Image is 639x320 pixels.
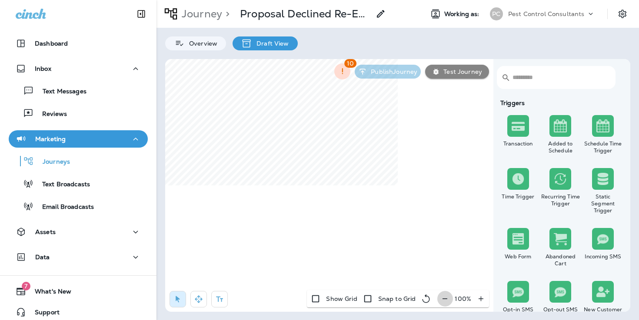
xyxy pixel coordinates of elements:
p: Email Broadcasts [33,203,94,211]
span: Working as: [444,10,481,18]
span: 7 [22,282,30,290]
p: Proposal Declined Re-Engage [240,7,370,20]
span: Support [26,309,60,319]
div: Abandoned Cart [541,253,580,267]
button: Dashboard [9,35,148,52]
button: Text Broadcasts [9,175,148,193]
p: Assets [35,228,56,235]
button: Collapse Sidebar [129,5,153,23]
div: Recurring Time Trigger [541,193,580,207]
button: Email Broadcasts [9,197,148,215]
button: Settings [615,6,630,22]
div: Opt-out SMS [541,306,580,313]
div: Transaction [499,140,538,147]
div: New Customer [583,306,622,313]
p: Pest Control Consultants [508,10,584,17]
p: Snap to Grid [378,295,416,302]
p: Dashboard [35,40,68,47]
button: Text Messages [9,82,148,100]
button: Marketing [9,130,148,148]
div: Opt-in SMS [499,306,538,313]
p: Text Broadcasts [33,181,90,189]
div: Static Segment Trigger [583,193,622,214]
p: 100 % [455,295,471,302]
span: What's New [26,288,71,298]
div: PC [490,7,503,20]
p: Marketing [35,135,66,142]
div: Schedule Time Trigger [583,140,622,154]
div: Added to Schedule [541,140,580,154]
p: Journeys [34,158,70,166]
button: Test Journey [425,65,489,79]
button: Assets [9,223,148,241]
p: Journey [178,7,222,20]
p: Draft View [252,40,289,47]
p: Data [35,254,50,261]
div: Triggers [497,99,624,106]
button: 7What's New [9,283,148,300]
p: Overview [185,40,217,47]
p: Test Journey [440,68,482,75]
div: Web Form [499,253,538,260]
span: 10 [344,59,356,68]
button: Inbox [9,60,148,77]
button: Reviews [9,104,148,122]
p: Inbox [35,65,51,72]
p: Show Grid [326,295,357,302]
div: Time Trigger [499,193,538,200]
p: > [222,7,230,20]
button: Data [9,248,148,266]
p: Reviews [33,110,67,119]
button: Journeys [9,152,148,170]
p: Text Messages [34,88,87,96]
div: Incoming SMS [583,253,622,260]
